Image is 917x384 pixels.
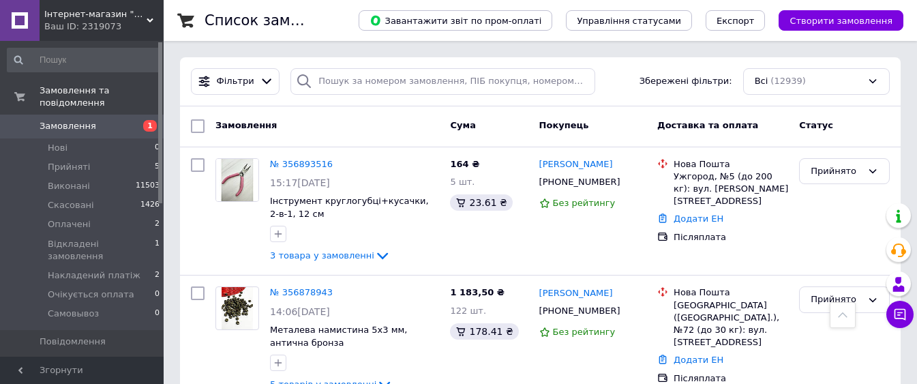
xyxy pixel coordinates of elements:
[48,161,90,173] span: Прийняті
[539,306,620,316] span: [PHONE_NUMBER]
[539,287,613,300] a: [PERSON_NAME]
[450,306,486,316] span: 122 шт.
[779,10,903,31] button: Створити замовлення
[44,8,147,20] span: Інтернет-магазин "Творча комора"
[811,164,862,179] div: Прийнято
[48,199,94,211] span: Скасовані
[215,158,259,202] a: Фото товару
[143,120,157,132] span: 1
[539,177,620,187] span: [PHONE_NUMBER]
[155,269,160,282] span: 2
[48,238,155,263] span: Відкладені замовлення
[40,85,164,109] span: Замовлення та повідомлення
[48,308,99,320] span: Самовывоз
[755,75,768,88] span: Всі
[577,16,681,26] span: Управління статусами
[765,15,903,25] a: Створити замовлення
[770,76,806,86] span: (12939)
[674,286,788,299] div: Нова Пошта
[270,306,330,317] span: 14:06[DATE]
[370,14,541,27] span: Завантажити звіт по пром-оплаті
[539,120,589,130] span: Покупець
[450,177,475,187] span: 5 шт.
[136,180,160,192] span: 11503
[155,218,160,231] span: 2
[790,16,892,26] span: Створити замовлення
[40,336,106,348] span: Повідомлення
[155,289,160,301] span: 0
[717,16,755,26] span: Експорт
[215,286,259,330] a: Фото товару
[140,199,160,211] span: 1426
[640,75,732,88] span: Збережені фільтри:
[270,250,374,261] span: 3 товара у замовленні
[674,231,788,243] div: Післяплата
[674,171,788,208] div: Ужгород, №5 (до 200 кг): вул. [PERSON_NAME][STREET_ADDRESS]
[359,10,552,31] button: Завантажити звіт по пром-оплаті
[222,287,254,329] img: Фото товару
[270,159,333,169] a: № 356893516
[799,120,833,130] span: Статус
[811,293,862,307] div: Прийнято
[450,194,512,211] div: 23.61 ₴
[205,12,343,29] h1: Список замовлень
[217,75,254,88] span: Фільтри
[450,120,475,130] span: Cума
[450,287,504,297] span: 1 183,50 ₴
[657,120,758,130] span: Доставка та оплата
[886,301,914,328] button: Чат з покупцем
[553,327,616,337] span: Без рейтингу
[674,158,788,171] div: Нова Пошта
[674,355,723,365] a: Додати ЕН
[48,289,134,301] span: Очікується оплата
[270,325,407,348] a: Металева намистина 5х3 мм, антична бронза
[706,10,766,31] button: Експорт
[155,161,160,173] span: 5
[674,213,723,224] a: Додати ЕН
[40,120,96,132] span: Замовлення
[450,323,518,340] div: 178.41 ₴
[270,287,333,297] a: № 356878943
[155,238,160,263] span: 1
[48,142,67,154] span: Нові
[155,142,160,154] span: 0
[450,159,479,169] span: 164 ₴
[270,250,391,261] a: 3 товара у замовленні
[553,198,616,208] span: Без рейтингу
[539,158,613,171] a: [PERSON_NAME]
[48,180,90,192] span: Виконані
[215,120,277,130] span: Замовлення
[216,159,258,201] img: Фото товару
[270,177,330,188] span: 15:17[DATE]
[48,218,91,231] span: Оплачені
[566,10,692,31] button: Управління статусами
[7,48,161,72] input: Пошук
[270,196,429,219] a: Інструмент круглогубці+кусачки, 2-в-1, 12 см
[155,308,160,320] span: 0
[48,269,140,282] span: Накладений платіж
[44,20,164,33] div: Ваш ID: 2319073
[290,68,595,95] input: Пошук за номером замовлення, ПІБ покупця, номером телефону, Email, номером накладної
[674,299,788,349] div: [GEOGRAPHIC_DATA] ([GEOGRAPHIC_DATA].), №72 (до 30 кг): вул. [STREET_ADDRESS]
